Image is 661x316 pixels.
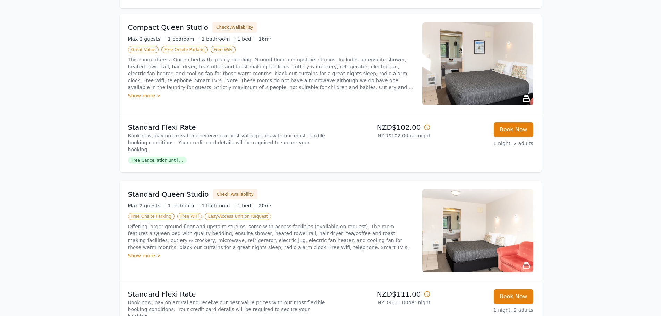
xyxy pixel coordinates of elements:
[128,56,414,91] p: This room offers a Queen bed with quality bedding. Ground floor and upstairs studios. Includes an...
[128,92,414,99] div: Show more >
[436,307,533,314] p: 1 night, 2 adults
[128,289,328,299] p: Standard Flexi Rate
[128,132,328,153] p: Book now, pay on arrival and receive our best value prices with our most flexible booking conditi...
[333,289,431,299] p: NZD$111.00
[333,299,431,306] p: NZD$111.00 per night
[128,157,187,164] span: Free Cancellation until ...
[494,289,533,304] button: Book Now
[212,22,257,33] button: Check Availability
[128,213,175,220] span: Free Onsite Parking
[211,46,236,53] span: Free WiFi
[436,140,533,147] p: 1 night, 2 adults
[128,122,328,132] p: Standard Flexi Rate
[202,203,235,208] span: 1 bathroom |
[128,223,414,251] p: Offering larger ground floor and upstairs studios, some with access facilities (available on requ...
[168,203,199,208] span: 1 bedroom |
[168,36,199,42] span: 1 bedroom |
[128,203,165,208] span: Max 2 guests |
[128,23,209,32] h3: Compact Queen Studio
[128,46,159,53] span: Great Value
[205,213,271,220] span: Easy-Access Unit on Request
[333,132,431,139] p: NZD$102.00 per night
[128,252,414,259] div: Show more >
[333,122,431,132] p: NZD$102.00
[161,46,208,53] span: Free Onsite Parking
[259,36,271,42] span: 16m²
[128,36,165,42] span: Max 2 guests |
[259,203,271,208] span: 20m²
[494,122,533,137] button: Book Now
[237,36,256,42] span: 1 bed |
[177,213,202,220] span: Free WiFi
[128,189,209,199] h3: Standard Queen Studio
[237,203,256,208] span: 1 bed |
[202,36,235,42] span: 1 bathroom |
[213,189,257,199] button: Check Availability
